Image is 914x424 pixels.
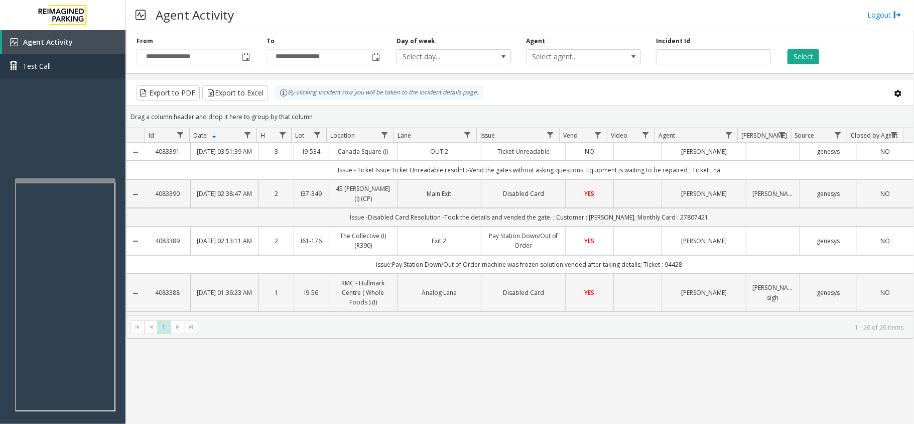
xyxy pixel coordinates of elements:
[275,85,483,100] div: By clicking Incident row you will be taken to the incident details page.
[193,131,207,140] span: Date
[806,147,850,156] a: genesys
[23,37,73,47] span: Agent Activity
[585,288,595,297] span: YES
[145,208,913,227] td: Issue -Disabled Card Resolution -Took the details and vended the gate. ; Customer : [PERSON_NAME]...
[276,128,289,142] a: H Filter Menu
[2,30,125,54] a: Agent Activity
[126,128,913,315] div: Data table
[296,131,305,140] span: Lot
[378,128,391,142] a: Location Filter Menu
[300,288,323,297] a: I9-56
[806,236,850,246] a: genesys
[404,147,475,156] a: OUT 2
[572,189,607,198] a: YES
[585,237,595,245] span: YES
[863,288,907,297] a: NO
[240,50,251,64] span: Toggle popup
[752,283,794,302] a: [PERSON_NAME] sigh
[330,131,355,140] span: Location
[126,237,145,245] a: Collapse Details
[300,147,323,156] a: I9-534
[526,37,545,46] label: Agent
[126,148,145,156] a: Collapse Details
[659,131,675,140] span: Agent
[137,37,153,46] label: From
[397,37,436,46] label: Day of week
[639,128,652,142] a: Video Filter Menu
[370,50,381,64] span: Toggle popup
[202,85,268,100] button: Export to Excel
[265,236,288,246] a: 2
[563,131,578,140] span: Vend
[265,288,288,297] a: 1
[404,189,475,198] a: Main Exit
[487,147,559,156] a: Ticket Unreadable
[145,255,913,274] td: issue:Pay Station Down/Out of Order machine was frozen solution:vended after taking details; Tick...
[197,236,252,246] a: [DATE] 02:13:11 AM
[487,231,559,250] a: Pay Station Down/Out of Order
[880,288,890,297] span: NO
[335,147,391,156] a: Canada Square (I)
[137,85,200,100] button: Export to PDF
[863,189,907,198] a: NO
[265,147,288,156] a: 3
[461,128,474,142] a: Lane Filter Menu
[23,61,51,71] span: Test Call
[197,189,252,198] a: [DATE] 02:38:47 AM
[241,128,254,142] a: Date Filter Menu
[404,236,475,246] a: Exit 2
[151,3,239,27] h3: Agent Activity
[668,189,740,198] a: [PERSON_NAME]
[151,288,184,297] a: 4083388
[126,108,913,126] div: Drag a column header and drop it here to group by that column
[572,288,607,297] a: YES
[157,321,171,334] span: Page 1
[668,147,740,156] a: [PERSON_NAME]
[210,132,218,140] span: Sortable
[10,38,18,46] img: 'icon'
[668,288,740,297] a: [PERSON_NAME]
[151,189,184,198] a: 4083390
[300,189,323,198] a: I37-349
[487,189,559,198] a: Disabled Card
[335,278,391,307] a: RMC - Hullmark Centre ( Whole Foods ) (I)
[480,131,495,140] span: Issue
[126,289,145,297] a: Collapse Details
[668,236,740,246] a: [PERSON_NAME]
[398,131,411,140] span: Lane
[863,236,907,246] a: NO
[267,37,275,46] label: To
[788,49,819,64] button: Select
[775,128,789,142] a: Parker Filter Menu
[404,288,475,297] a: Analog Lane
[867,10,901,20] a: Logout
[397,50,488,64] span: Select day...
[126,190,145,198] a: Collapse Details
[887,128,901,142] a: Closed by Agent Filter Menu
[300,236,323,246] a: I61-176
[136,3,146,27] img: pageIcon
[335,231,391,250] a: The Collective (I) (R390)
[151,236,184,246] a: 4083389
[527,50,617,64] span: Select agent...
[335,184,391,203] a: 45 [PERSON_NAME] (I) (CP)
[611,131,627,140] span: Video
[145,311,913,330] td: Issue - Disabled Card Resolution-the [PERSON_NAME] was a site supervisor so vended the gate as th...
[742,131,788,140] span: [PERSON_NAME]
[863,147,907,156] a: NO
[487,288,559,297] a: Disabled Card
[831,128,845,142] a: Source Filter Menu
[145,161,913,179] td: Issue - Ticket Issue Ticket Unreadable resolnL:-Vend the gates without asking questions. Equipmen...
[722,128,735,142] a: Agent Filter Menu
[204,323,903,332] kendo-pager-info: 1 - 26 of 26 items
[572,236,607,246] a: YES
[656,37,690,46] label: Incident Id
[310,128,324,142] a: Lot Filter Menu
[806,288,850,297] a: genesys
[880,189,890,198] span: NO
[151,147,184,156] a: 4083391
[280,89,288,97] img: infoIcon.svg
[572,147,607,156] a: NO
[591,128,605,142] a: Vend Filter Menu
[544,128,557,142] a: Issue Filter Menu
